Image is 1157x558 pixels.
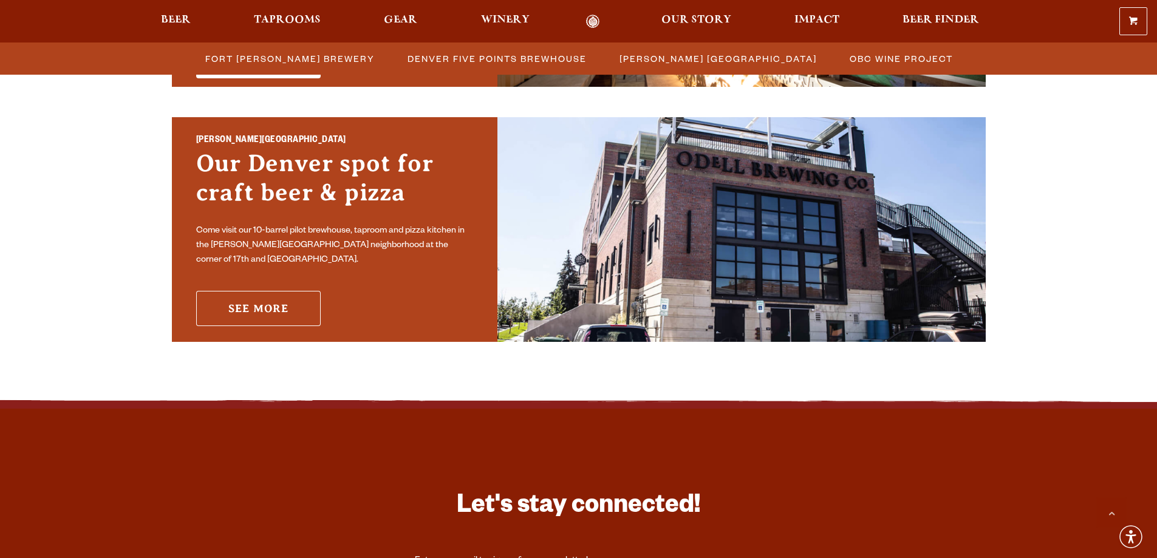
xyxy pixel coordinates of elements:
[161,15,191,25] span: Beer
[196,224,473,268] p: Come visit our 10-barrel pilot brewhouse, taproom and pizza kitchen in the [PERSON_NAME][GEOGRAPH...
[196,149,473,219] h3: Our Denver spot for craft beer & pizza
[654,15,739,29] a: Our Story
[254,15,321,25] span: Taprooms
[400,50,593,67] a: Denver Five Points Brewhouse
[473,15,538,29] a: Winery
[376,15,425,29] a: Gear
[497,117,986,342] img: Sloan’s Lake Brewhouse'
[794,15,839,25] span: Impact
[612,50,823,67] a: [PERSON_NAME] [GEOGRAPHIC_DATA]
[661,15,731,25] span: Our Story
[903,15,979,25] span: Beer Finder
[619,50,817,67] span: [PERSON_NAME] [GEOGRAPHIC_DATA]
[1118,523,1144,550] div: Accessibility Menu
[895,15,987,29] a: Beer Finder
[415,490,743,526] h3: Let's stay connected!
[570,15,616,29] a: Odell Home
[384,15,417,25] span: Gear
[198,50,381,67] a: Fort [PERSON_NAME] Brewery
[205,50,375,67] span: Fort [PERSON_NAME] Brewery
[1096,497,1127,528] a: Scroll to top
[196,291,321,326] a: See More
[481,15,530,25] span: Winery
[246,15,329,29] a: Taprooms
[787,15,847,29] a: Impact
[153,15,199,29] a: Beer
[842,50,959,67] a: OBC Wine Project
[850,50,953,67] span: OBC Wine Project
[196,133,473,149] h2: [PERSON_NAME][GEOGRAPHIC_DATA]
[408,50,587,67] span: Denver Five Points Brewhouse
